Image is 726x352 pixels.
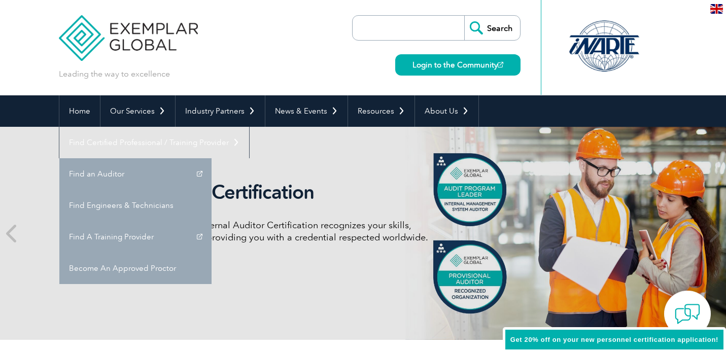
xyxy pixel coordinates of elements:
a: Find A Training Provider [59,221,212,253]
p: Discover how our redesigned Internal Auditor Certification recognizes your skills, achievements, ... [74,219,455,243]
a: Login to the Community [395,54,521,76]
input: Search [464,16,520,40]
a: Find an Auditor [59,158,212,190]
img: contact-chat.png [675,301,700,327]
img: en [710,4,723,14]
a: Industry Partners [176,95,265,127]
a: Become An Approved Proctor [59,253,212,284]
a: Resources [348,95,414,127]
a: News & Events [265,95,348,127]
a: Our Services [100,95,175,127]
img: open_square.png [498,62,503,67]
a: Find Certified Professional / Training Provider [59,127,249,158]
a: Home [59,95,100,127]
a: Find Engineers & Technicians [59,190,212,221]
p: Leading the way to excellence [59,68,170,80]
a: About Us [415,95,478,127]
h2: Internal Auditor Certification [74,181,455,204]
span: Get 20% off on your new personnel certification application! [510,336,718,343]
